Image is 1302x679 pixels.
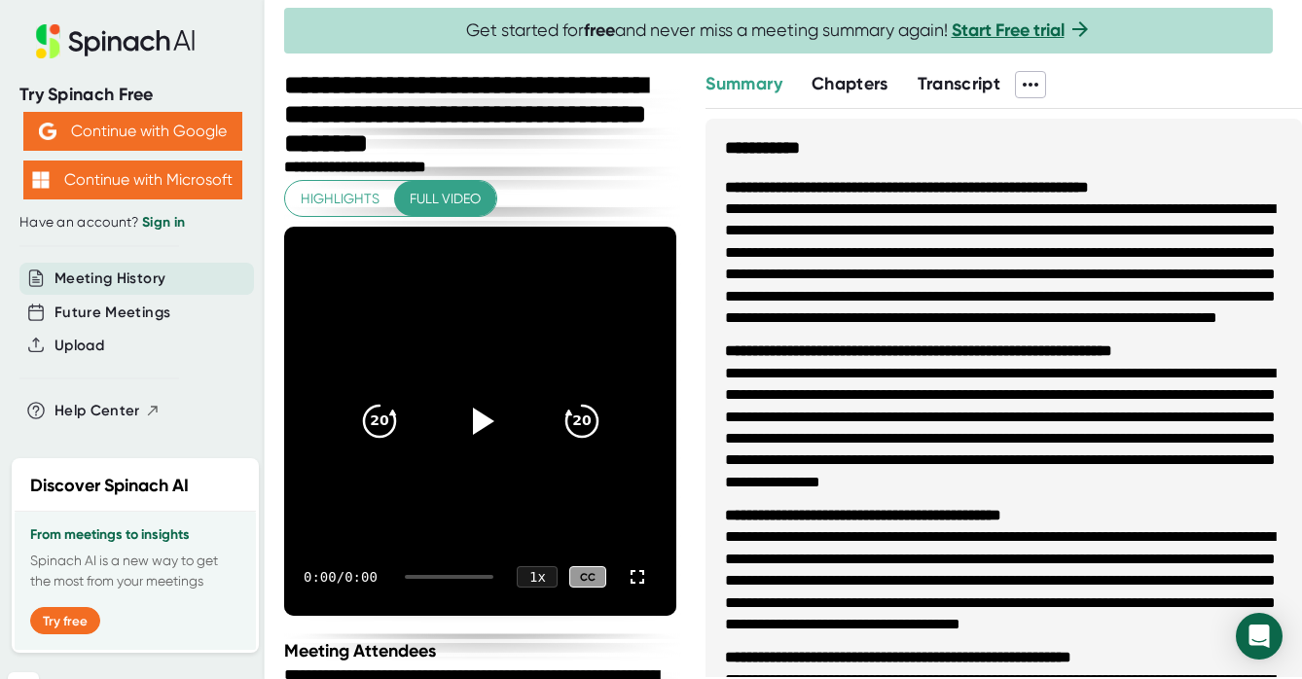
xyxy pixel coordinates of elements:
[30,607,100,634] button: Try free
[705,71,781,97] button: Summary
[466,19,1092,42] span: Get started for and never miss a meeting summary again!
[39,123,56,140] img: Aehbyd4JwY73AAAAAElFTkSuQmCC
[285,181,395,217] button: Highlights
[301,187,380,211] span: Highlights
[54,268,165,290] button: Meeting History
[54,400,140,422] span: Help Center
[304,569,381,585] div: 0:00 / 0:00
[812,73,888,94] span: Chapters
[394,181,496,217] button: Full video
[54,302,170,324] button: Future Meetings
[584,19,615,41] b: free
[952,19,1065,41] a: Start Free trial
[19,84,245,106] div: Try Spinach Free
[812,71,888,97] button: Chapters
[30,551,240,591] p: Spinach AI is a new way to get the most from your meetings
[54,335,104,357] button: Upload
[918,73,1001,94] span: Transcript
[705,73,781,94] span: Summary
[410,187,481,211] span: Full video
[284,640,681,661] div: Meeting Attendees
[569,566,606,589] div: CC
[19,214,245,232] div: Have an account?
[30,527,240,543] h3: From meetings to insights
[1236,613,1283,660] div: Open Intercom Messenger
[23,161,242,199] button: Continue with Microsoft
[517,566,558,588] div: 1 x
[23,112,242,151] button: Continue with Google
[30,473,189,499] h2: Discover Spinach AI
[54,400,161,422] button: Help Center
[142,214,185,231] a: Sign in
[918,71,1001,97] button: Transcript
